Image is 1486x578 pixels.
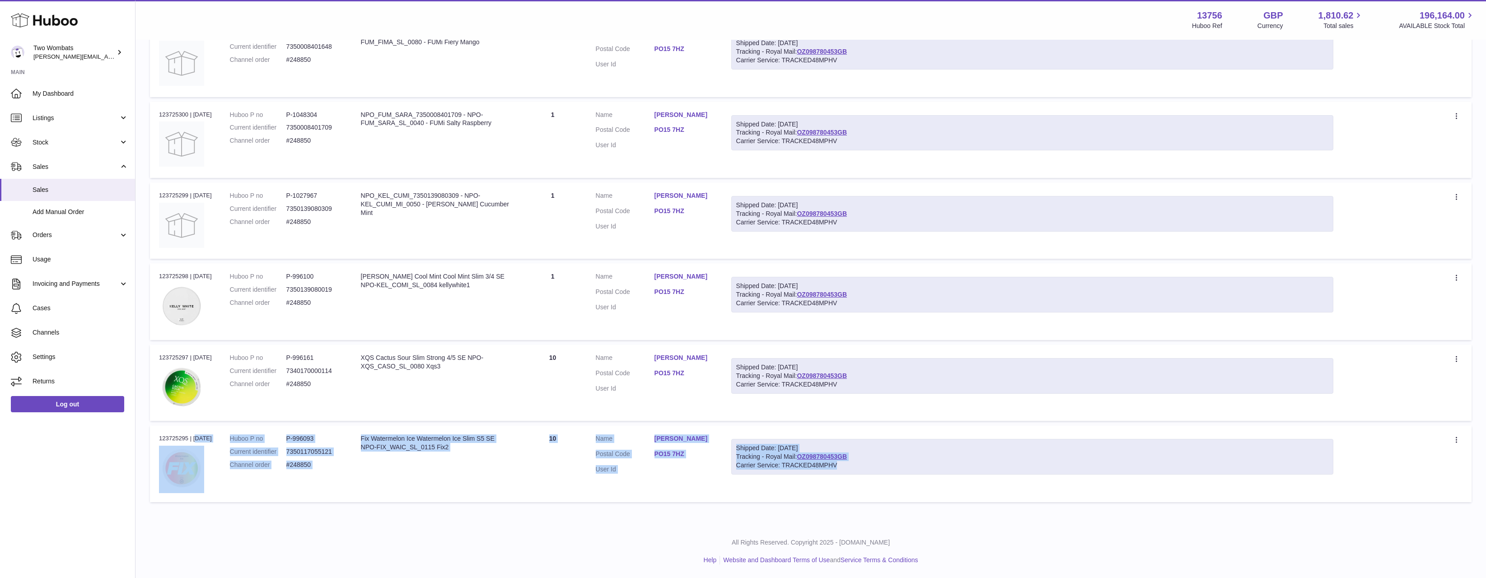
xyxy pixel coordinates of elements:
img: no-photo.jpg [159,121,204,167]
dt: Channel order [230,218,286,226]
dt: Name [596,191,654,202]
dt: User Id [596,384,654,393]
span: AVAILABLE Stock Total [1399,22,1475,30]
div: Tracking - Royal Mail: [731,115,1333,151]
div: Shipped Date: [DATE] [736,201,1328,210]
dt: Name [596,434,654,445]
a: PO15 7HZ [654,369,713,378]
td: 1 [519,182,587,259]
a: PO15 7HZ [654,45,713,53]
dd: #248850 [286,136,343,145]
a: [PERSON_NAME] [654,111,713,119]
td: 1 [519,102,587,178]
span: 196,164.00 [1420,9,1465,22]
div: Shipped Date: [DATE] [736,282,1328,290]
dd: 7350008401709 [286,123,343,132]
dd: 7350139080309 [286,205,343,213]
dt: User Id [596,222,654,231]
dd: #248850 [286,461,343,469]
td: 10 [519,425,587,502]
dt: Huboo P no [230,111,286,119]
div: Shipped Date: [DATE] [736,39,1328,47]
dd: P-996161 [286,354,343,362]
div: 123725297 | [DATE] [159,354,212,362]
div: Carrier Service: TRACKED48MPHV [736,218,1328,227]
dd: P-1027967 [286,191,343,200]
strong: 13756 [1197,9,1222,22]
span: Cases [33,304,128,312]
dt: Huboo P no [230,272,286,281]
span: Settings [33,353,128,361]
span: Orders [33,231,119,239]
div: Tracking - Royal Mail: [731,439,1333,475]
dt: Current identifier [230,205,286,213]
dd: #248850 [286,56,343,64]
img: Fix_Watermelon_Ice_Slim_S5_Nicotine_Pouches-7350117055121.webp [159,446,204,491]
span: Invoicing and Payments [33,280,119,288]
span: Total sales [1323,22,1364,30]
span: Sales [33,186,128,194]
a: OZ098780453GB [797,210,847,217]
div: Shipped Date: [DATE] [736,120,1328,129]
dt: Channel order [230,298,286,307]
dt: Current identifier [230,123,286,132]
dt: Postal Code [596,126,654,136]
a: [PERSON_NAME] [654,434,713,443]
div: Two Wombats [33,44,115,61]
dd: 7350008401648 [286,42,343,51]
dt: User Id [596,303,654,312]
div: Carrier Service: TRACKED48MPHV [736,380,1328,389]
dt: User Id [596,141,654,149]
dt: Current identifier [230,285,286,294]
div: Carrier Service: TRACKED48MPHV [736,299,1328,308]
li: and [720,556,918,564]
span: Sales [33,163,119,171]
div: 123725299 | [DATE] [159,191,212,200]
dd: #248850 [286,380,343,388]
td: 1 [519,20,587,97]
img: no-photo.jpg [159,41,204,86]
div: Shipped Date: [DATE] [736,444,1328,452]
a: [PERSON_NAME] [654,191,713,200]
a: OZ098780453GB [797,48,847,55]
dt: Postal Code [596,450,654,461]
a: OZ098780453GB [797,453,847,460]
dt: Postal Code [596,369,654,380]
span: Add Manual Order [33,208,128,216]
div: Huboo Ref [1192,22,1222,30]
div: 123725300 | [DATE] [159,111,212,119]
a: PO15 7HZ [654,207,713,215]
img: XQS_Cactus_Sour_Slim_Strong_4_5_Nicotine_Pouches-7340170000114.webp [159,364,204,410]
div: 123725298 | [DATE] [159,272,212,280]
dt: User Id [596,465,654,474]
td: 10 [519,345,587,421]
dd: #248850 [286,298,343,307]
a: OZ098780453GB [797,372,847,379]
dt: Postal Code [596,45,654,56]
div: Tracking - Royal Mail: [731,358,1333,394]
span: 1,810.62 [1318,9,1354,22]
div: XQS Cactus Sour Slim Strong 4/5 SE NPO-XQS_CASO_SL_0080 Xqs3 [361,354,510,371]
dd: 7350117055121 [286,447,343,456]
dt: Name [596,272,654,283]
dt: Current identifier [230,42,286,51]
a: PO15 7HZ [654,126,713,134]
div: Carrier Service: TRACKED48MPHV [736,461,1328,470]
dd: #248850 [286,218,343,226]
span: Stock [33,138,119,147]
img: alan@twowombats.com [11,46,24,59]
div: Tracking - Royal Mail: [731,277,1333,312]
dt: Postal Code [596,288,654,298]
a: 196,164.00 AVAILABLE Stock Total [1399,9,1475,30]
a: OZ098780453GB [797,291,847,298]
dt: User Id [596,60,654,69]
dt: Huboo P no [230,434,286,443]
dt: Huboo P no [230,354,286,362]
a: Help [704,556,717,564]
div: Carrier Service: TRACKED48MPHV [736,56,1328,65]
dt: Current identifier [230,367,286,375]
div: Currency [1257,22,1283,30]
div: NPO_FUM_SARA_7350008401709 - NPO-FUM_SARA_SL_0040 - FUMi Salty Raspberry [361,111,510,128]
a: 1,810.62 Total sales [1318,9,1364,30]
dd: 7340170000114 [286,367,343,375]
